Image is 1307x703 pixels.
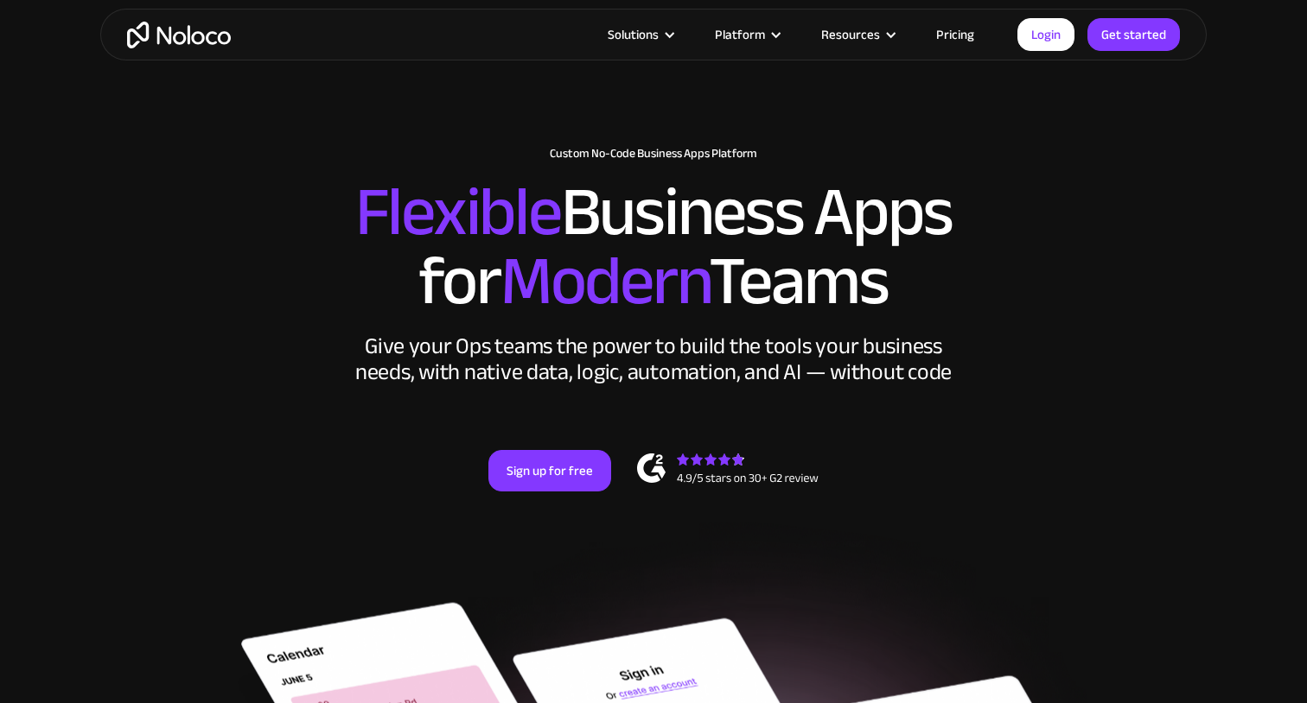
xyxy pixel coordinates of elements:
a: Get started [1087,18,1180,51]
a: Pricing [915,23,996,46]
div: Resources [821,23,880,46]
a: Login [1017,18,1074,51]
div: Solutions [586,23,693,46]
div: Platform [715,23,765,46]
h2: Business Apps for Teams [118,178,1189,316]
div: Resources [800,23,915,46]
h1: Custom No-Code Business Apps Platform [118,147,1189,161]
a: Sign up for free [488,450,611,491]
a: home [127,22,231,48]
span: Flexible [355,148,561,276]
div: Platform [693,23,800,46]
div: Solutions [608,23,659,46]
div: Give your Ops teams the power to build the tools your business needs, with native data, logic, au... [351,333,956,385]
span: Modern [500,217,709,345]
